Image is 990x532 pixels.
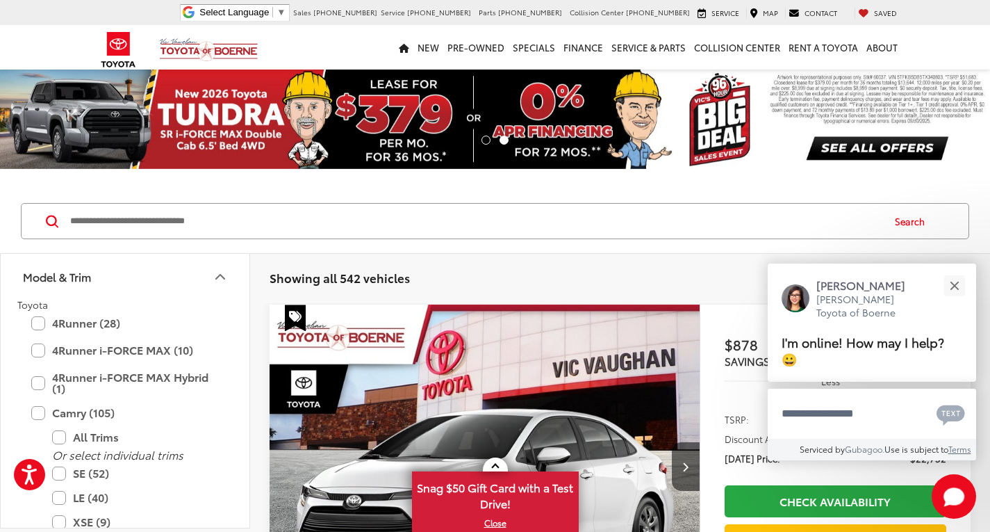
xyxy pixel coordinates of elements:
span: Contact [805,8,837,18]
span: Service [711,8,739,18]
span: [PHONE_NUMBER] [498,7,562,17]
div: Close[PERSON_NAME][PERSON_NAME] Toyota of BoerneI'm online! How may I help? 😀Type your messageCha... [768,264,976,460]
p: [PERSON_NAME] Toyota of Boerne [816,293,919,320]
span: Sales [293,7,311,17]
i: Or select individual trims [52,446,183,462]
span: Use is subject to [884,443,948,455]
div: Model & Trim [23,270,91,283]
a: Contact [785,8,841,19]
span: Discount Amount: [725,432,802,446]
span: [DATE] Price: [725,451,780,465]
span: I'm online! How may I help? 😀 [782,332,944,368]
span: [PHONE_NUMBER] [626,7,690,17]
span: Parts [479,7,496,17]
span: Showing all 542 vehicles [270,269,410,286]
a: Rent a Toyota [784,25,862,70]
span: Collision Center [570,7,624,17]
input: Search by Make, Model, or Keyword [69,204,882,238]
a: About [862,25,902,70]
button: Toggle Chat Window [932,474,976,519]
span: Map [763,8,778,18]
span: Saved [874,8,897,18]
button: Chat with SMS [932,398,969,429]
label: SE (52) [52,461,219,485]
a: New [413,25,443,70]
a: Home [395,25,413,70]
label: 4Runner i-FORCE MAX (10) [31,338,219,362]
span: ▼ [277,7,286,17]
label: 4Runner i-FORCE MAX Hybrid (1) [31,365,219,401]
span: [PHONE_NUMBER] [407,7,471,17]
button: Model & TrimModel & Trim [1,254,251,299]
span: Toyota [17,298,48,312]
a: Service & Parts: Opens in a new tab [607,25,690,70]
a: Service [694,8,743,19]
a: Select Language​ [199,7,286,17]
a: My Saved Vehicles [855,8,900,19]
button: Next image [672,442,700,491]
p: [PERSON_NAME] [816,277,919,293]
a: Map [746,8,782,19]
svg: Start Chat [932,474,976,519]
span: TSRP: [725,412,749,426]
a: Finance [559,25,607,70]
img: Vic Vaughan Toyota of Boerne [159,38,258,62]
label: LE (40) [52,485,219,510]
span: Serviced by [800,443,845,455]
a: Collision Center [690,25,784,70]
textarea: Type your message [768,389,976,439]
span: $878 [725,334,836,355]
a: Check Availability [725,485,946,517]
span: [PHONE_NUMBER] [313,7,377,17]
a: Specials [509,25,559,70]
span: Snag $50 Gift Card with a Test Drive! [413,473,577,515]
span: Service [381,7,405,17]
a: Pre-Owned [443,25,509,70]
svg: Text [937,403,965,426]
img: Toyota [92,27,145,72]
span: SAVINGS [725,353,770,369]
span: Special [285,305,306,331]
span: Select Language [199,7,269,17]
label: 4Runner (28) [31,311,219,335]
label: All Trims [52,425,219,449]
label: Camry (105) [31,401,219,425]
div: Model & Trim [212,268,229,285]
span: ​ [272,7,273,17]
a: Terms [948,443,971,455]
button: Close [939,271,969,300]
a: Gubagoo. [845,443,884,455]
button: Search [882,204,945,239]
